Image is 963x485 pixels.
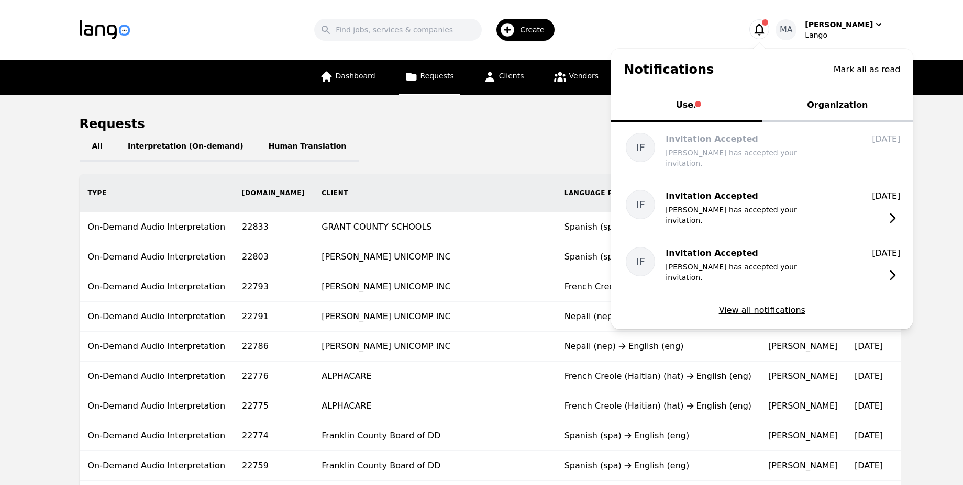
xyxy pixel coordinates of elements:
[666,190,833,202] p: Invitation Accepted
[805,30,883,40] div: Lango
[314,60,382,95] a: Dashboard
[234,421,313,451] td: 22774
[611,91,913,122] div: Tabs
[762,91,913,122] button: Organization
[80,272,234,302] td: On-Demand Audio Interpretation
[499,72,524,80] span: Clients
[234,174,313,212] th: [DOMAIN_NAME]
[564,430,751,442] div: Spanish (spa) English (eng)
[80,332,234,362] td: On-Demand Audio Interpretation
[80,212,234,242] td: On-Demand Audio Interpretation
[313,212,556,242] td: GRANT COUNTY SCHOOLS
[80,451,234,481] td: On-Demand Audio Interpretation
[80,242,234,272] td: On-Demand Audio Interpretation
[834,63,901,76] button: Mark all as read
[477,60,530,95] a: Clients
[666,148,833,168] p: [PERSON_NAME] has accepted your invitation.
[872,191,900,201] time: [DATE]
[666,262,833,283] p: [PERSON_NAME] has accepted your invitation.
[564,400,751,412] div: French Creole (Haitian) (hat) English (eng)
[872,134,900,144] time: [DATE]
[564,310,751,323] div: Nepali (nep) English (eng)
[313,362,556,391] td: ALPHACARE
[234,302,313,332] td: 22791
[855,460,883,470] time: [DATE]
[760,391,846,421] td: [PERSON_NAME]
[780,24,793,36] span: MA
[636,140,645,155] span: IF
[569,72,599,80] span: Vendors
[234,272,313,302] td: 22793
[313,421,556,451] td: Franklin County Board of DD
[760,451,846,481] td: [PERSON_NAME]
[564,459,751,472] div: Spanish (spa) English (eng)
[234,391,313,421] td: 22775
[80,421,234,451] td: On-Demand Audio Interpretation
[611,91,762,122] button: User
[80,132,115,162] button: All
[636,197,645,212] span: IF
[313,174,556,212] th: Client
[256,132,359,162] button: Human Translation
[520,25,552,35] span: Create
[805,19,873,30] div: [PERSON_NAME]
[314,19,482,41] input: Find jobs, services & companies
[564,251,751,263] div: Spanish (spa) English (eng)
[80,20,130,39] img: Logo
[313,451,556,481] td: Franklin County Board of DD
[564,370,751,382] div: French Creole (Haitian) (hat) English (eng)
[719,304,805,317] button: View all notifications
[760,362,846,391] td: [PERSON_NAME]
[872,248,900,258] time: [DATE]
[234,212,313,242] td: 22833
[776,19,883,40] button: MA[PERSON_NAME]Lango
[80,302,234,332] td: On-Demand Audio Interpretation
[115,132,256,162] button: Interpretation (On-demand)
[564,221,751,233] div: Spanish (spa) English (eng)
[234,332,313,362] td: 22786
[855,341,883,351] time: [DATE]
[313,391,556,421] td: ALPHACARE
[760,421,846,451] td: [PERSON_NAME]
[336,72,375,80] span: Dashboard
[234,242,313,272] td: 22803
[234,451,313,481] td: 22759
[80,362,234,391] td: On-Demand Audio Interpretation
[666,205,833,225] p: [PERSON_NAME] has accepted your invitation.
[313,242,556,272] td: [PERSON_NAME] UNICOMP INC
[313,302,556,332] td: [PERSON_NAME] UNICOMP INC
[624,61,714,78] h1: Notifications
[399,60,460,95] a: Requests
[313,332,556,362] td: [PERSON_NAME] UNICOMP INC
[666,247,833,260] p: Invitation Accepted
[547,60,605,95] a: Vendors
[855,401,883,411] time: [DATE]
[564,280,751,293] div: French Creole (Haitian) (hat) English (eng)
[564,340,751,353] div: Nepali (nep) English (eng)
[80,174,234,212] th: Type
[760,332,846,362] td: [PERSON_NAME]
[556,174,760,212] th: Language Pair
[313,272,556,302] td: [PERSON_NAME] UNICOMP INC
[80,391,234,421] td: On-Demand Audio Interpretation
[420,72,454,80] span: Requests
[80,116,145,132] h1: Requests
[636,254,645,269] span: IF
[666,133,833,145] p: Invitation Accepted
[482,15,561,45] button: Create
[855,431,883,441] time: [DATE]
[234,362,313,391] td: 22776
[855,371,883,381] time: [DATE]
